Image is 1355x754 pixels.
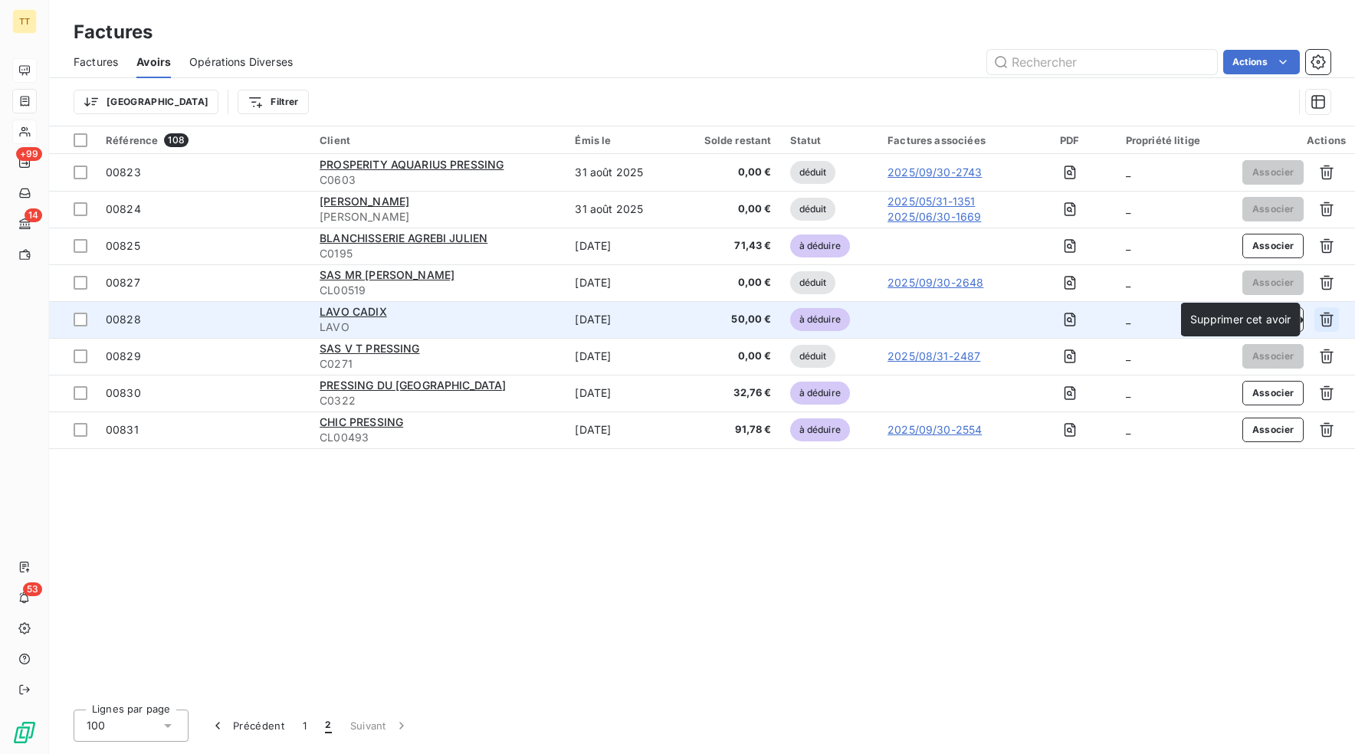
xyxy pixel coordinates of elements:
span: 53 [23,582,42,596]
span: _ [1126,276,1130,289]
button: Actions [1223,50,1300,74]
div: Propriété litige [1126,134,1223,146]
input: Rechercher [987,50,1217,74]
button: Filtrer [238,90,308,114]
span: Opérations Diverses [189,54,293,70]
h3: Factures [74,18,153,46]
span: 00830 [106,386,141,399]
button: Précédent [201,710,294,742]
img: Logo LeanPay [12,720,37,745]
span: 50,00 € [683,312,772,327]
span: PRESSING DU [GEOGRAPHIC_DATA] [320,379,506,392]
span: 100 [87,718,105,733]
span: Avoirs [136,54,171,70]
span: LAVO [320,320,556,335]
span: 00828 [106,313,141,326]
span: 0,00 € [683,275,772,290]
span: 0,00 € [683,202,772,217]
button: Associer [1242,160,1304,185]
a: 2025/05/31-1351 [887,194,981,209]
td: [DATE] [566,228,674,264]
td: 31 août 2025 [566,154,674,191]
td: [DATE] [566,338,674,375]
span: à déduire [790,418,850,441]
span: [PERSON_NAME] [320,209,556,225]
span: 00829 [106,349,141,362]
div: TT [12,9,37,34]
span: _ [1126,386,1130,399]
button: Associer [1242,270,1304,295]
td: [DATE] [566,375,674,411]
a: 2025/09/30-2648 [887,275,983,290]
td: [DATE] [566,264,674,301]
span: _ [1126,349,1130,362]
a: 2025/08/31-2487 [887,349,980,364]
td: [DATE] [566,411,674,448]
span: 0,00 € [683,349,772,364]
div: Émis le [575,134,664,146]
span: C0322 [320,393,556,408]
span: CL00519 [320,283,556,298]
span: à déduire [790,308,850,331]
span: 108 [164,133,188,147]
span: 00825 [106,239,140,252]
span: _ [1126,166,1130,179]
span: C0603 [320,172,556,188]
button: Associer [1242,344,1304,369]
span: 2 [325,718,331,733]
button: Associer [1242,234,1304,258]
td: 31 août 2025 [566,191,674,228]
span: Factures [74,54,118,70]
span: CHIC PRESSING [320,415,403,428]
button: Suivant [341,710,418,742]
div: Client [320,134,556,146]
span: 00831 [106,423,139,436]
span: _ [1126,239,1130,252]
span: à déduire [790,382,850,405]
span: 00823 [106,166,141,179]
span: Référence [106,134,158,146]
button: [GEOGRAPHIC_DATA] [74,90,218,114]
button: Associer [1242,418,1304,442]
button: 2 [316,710,340,742]
span: déduit [790,198,836,221]
span: 00827 [106,276,140,289]
span: BLANCHISSERIE AGREBI JULIEN [320,231,487,244]
span: 91,78 € [683,422,772,438]
span: Supprimer cet avoir [1190,313,1291,326]
a: 2025/09/30-2743 [887,165,982,180]
span: SAS V T PRESSING [320,342,419,355]
span: _ [1126,202,1130,215]
span: 00824 [106,202,141,215]
span: 14 [25,208,42,222]
span: déduit [790,345,836,368]
a: 2025/09/30-2554 [887,422,982,438]
iframe: Intercom live chat [1303,702,1340,739]
button: Associer [1242,197,1304,221]
div: Statut [790,134,870,146]
span: 71,43 € [683,238,772,254]
a: 2025/06/30-1669 [887,209,981,225]
span: [PERSON_NAME] [320,195,409,208]
span: 32,76 € [683,385,772,401]
span: SAS MR [PERSON_NAME] [320,268,454,281]
div: Solde restant [683,134,772,146]
td: [DATE] [566,301,674,338]
span: _ [1126,313,1130,326]
span: 0,00 € [683,165,772,180]
span: _ [1126,423,1130,436]
span: CL00493 [320,430,556,445]
div: PDF [1032,134,1107,146]
span: C0195 [320,246,556,261]
span: déduit [790,271,836,294]
span: déduit [790,161,836,184]
span: +99 [16,147,42,161]
button: 1 [294,710,316,742]
span: LAVO CADIX [320,305,387,318]
div: Actions [1242,134,1346,146]
div: Factures associées [887,134,1014,146]
span: PROSPERITY AQUARIUS PRESSING [320,158,504,171]
button: Associer [1242,381,1304,405]
span: à déduire [790,234,850,257]
span: C0271 [320,356,556,372]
